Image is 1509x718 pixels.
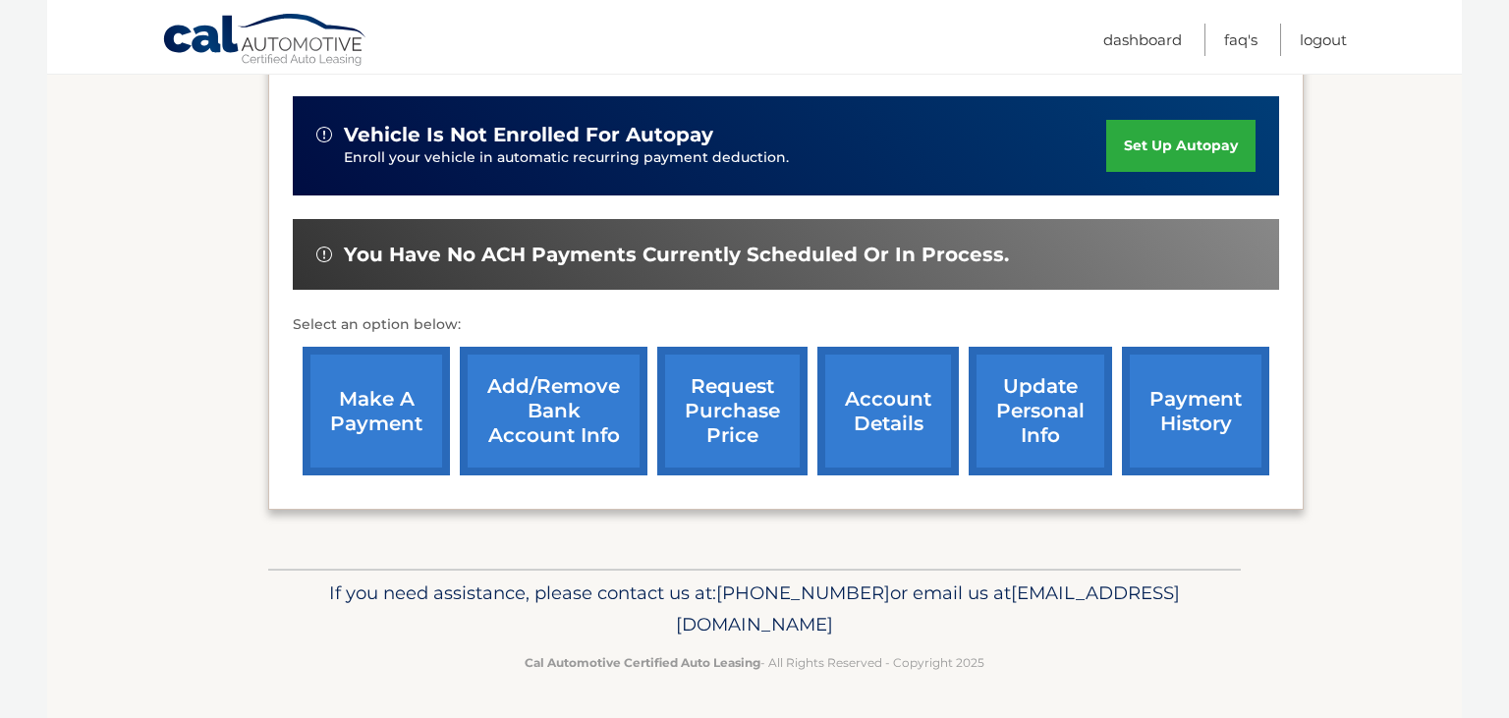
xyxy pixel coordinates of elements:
[716,581,890,604] span: [PHONE_NUMBER]
[344,243,1009,267] span: You have no ACH payments currently scheduled or in process.
[969,347,1112,475] a: update personal info
[1122,347,1269,475] a: payment history
[1106,120,1256,172] a: set up autopay
[303,347,450,475] a: make a payment
[525,655,760,670] strong: Cal Automotive Certified Auto Leasing
[344,123,713,147] span: vehicle is not enrolled for autopay
[817,347,959,475] a: account details
[162,13,368,70] a: Cal Automotive
[316,247,332,262] img: alert-white.svg
[657,347,808,475] a: request purchase price
[281,652,1228,673] p: - All Rights Reserved - Copyright 2025
[293,313,1279,337] p: Select an option below:
[676,581,1180,635] span: [EMAIL_ADDRESS][DOMAIN_NAME]
[1300,24,1347,56] a: Logout
[316,127,332,142] img: alert-white.svg
[344,147,1106,169] p: Enroll your vehicle in automatic recurring payment deduction.
[281,578,1228,640] p: If you need assistance, please contact us at: or email us at
[460,347,647,475] a: Add/Remove bank account info
[1224,24,1257,56] a: FAQ's
[1103,24,1182,56] a: Dashboard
